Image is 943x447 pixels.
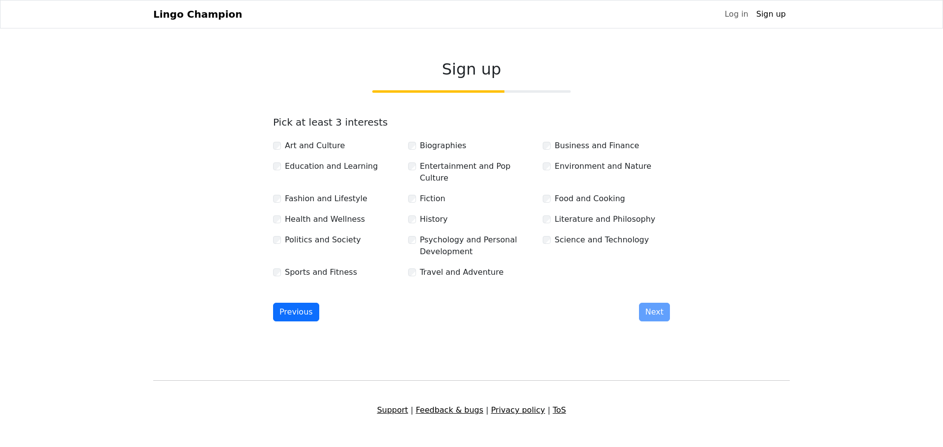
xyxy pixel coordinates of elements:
label: History [420,213,448,225]
label: Health and Wellness [285,213,365,225]
button: Previous [273,303,319,321]
label: Business and Finance [555,140,639,152]
label: Biographies [420,140,467,152]
label: Education and Learning [285,160,378,172]
label: Entertainment and Pop Culture [420,160,535,184]
label: Sports and Fitness [285,266,357,278]
label: Literature and Philosophy [555,213,655,225]
label: Travel and Adventure [420,266,504,278]
label: Environment and Nature [555,160,651,172]
label: Food and Cooking [555,193,625,205]
a: Privacy policy [491,405,545,415]
a: Lingo Champion [153,4,242,24]
label: Pick at least 3 interests [273,116,388,128]
label: Fiction [420,193,445,205]
label: Fashion and Lifestyle [285,193,367,205]
a: Feedback & bugs [416,405,483,415]
label: Art and Culture [285,140,345,152]
a: Sign up [752,4,790,24]
div: | | | [147,404,796,416]
label: Politics and Society [285,234,361,246]
a: Support [377,405,408,415]
a: Log in [721,4,752,24]
h2: Sign up [273,60,670,79]
label: Psychology and Personal Development [420,234,535,258]
a: ToS [553,405,566,415]
label: Science and Technology [555,234,649,246]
